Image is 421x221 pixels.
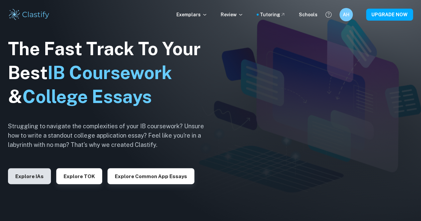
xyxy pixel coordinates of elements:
[176,11,207,18] p: Exemplars
[342,11,350,18] h6: AH
[366,9,413,21] button: UPGRADE NOW
[323,9,334,20] button: Help and Feedback
[8,168,51,184] button: Explore IAs
[299,11,317,18] a: Schools
[8,173,51,179] a: Explore IAs
[8,8,50,21] img: Clastify logo
[107,168,194,184] button: Explore Common App essays
[107,173,194,179] a: Explore Common App essays
[8,37,214,109] h1: The Fast Track To Your Best &
[8,122,214,150] h6: Struggling to navigate the complexities of your IB coursework? Unsure how to write a standout col...
[260,11,286,18] a: Tutoring
[48,62,172,83] span: IB Coursework
[221,11,243,18] p: Review
[339,8,353,21] button: AH
[56,173,102,179] a: Explore TOK
[56,168,102,184] button: Explore TOK
[22,86,152,107] span: College Essays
